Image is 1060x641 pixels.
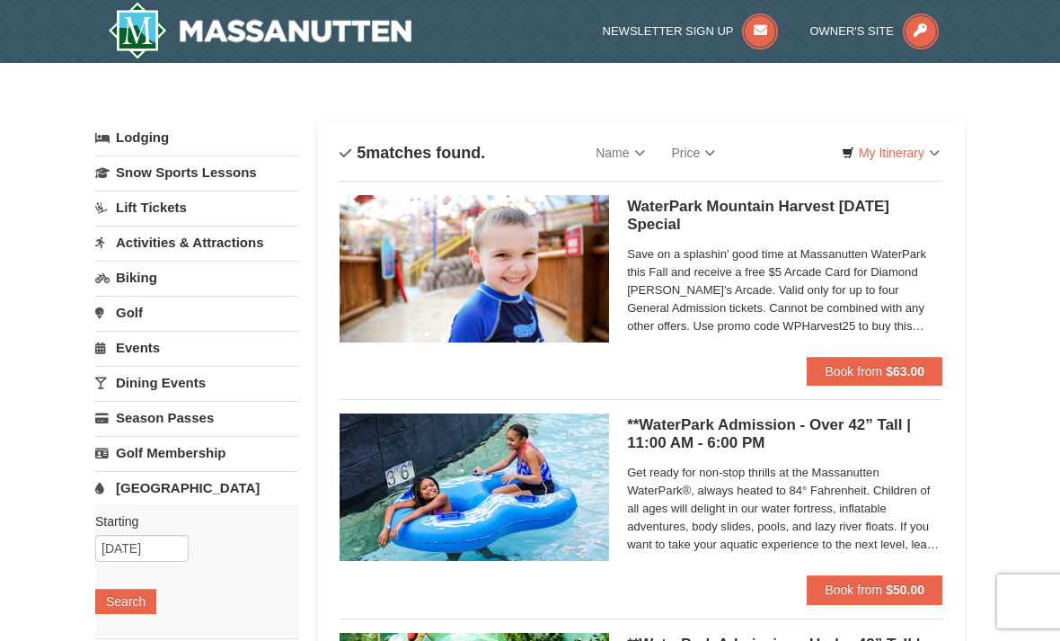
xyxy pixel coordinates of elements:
[95,589,156,614] button: Search
[627,464,942,554] span: Get ready for non-stop thrills at the Massanutten WaterPark®, always heated to 84° Fahrenheit. Ch...
[582,135,658,171] a: Name
[603,24,779,38] a: Newsletter Sign Up
[825,583,882,597] span: Book from
[825,364,882,378] span: Book from
[95,296,299,329] a: Golf
[807,575,942,604] button: Book from $50.00
[886,583,924,597] strong: $50.00
[95,436,299,469] a: Golf Membership
[886,364,924,378] strong: $63.00
[830,139,951,166] a: My Itinerary
[95,512,286,530] label: Starting
[95,121,299,154] a: Lodging
[807,357,942,386] button: Book from $63.00
[95,261,299,294] a: Biking
[108,2,411,59] a: Massanutten Resort
[340,195,609,343] img: 6619917-1412-d332ca3f.jpg
[627,416,942,452] h5: **WaterPark Admission - Over 42” Tall | 11:00 AM - 6:00 PM
[95,366,299,399] a: Dining Events
[95,156,299,189] a: Snow Sports Lessons
[95,226,299,259] a: Activities & Attractions
[95,191,299,224] a: Lift Tickets
[809,24,894,38] span: Owner's Site
[627,245,942,335] span: Save on a splashin' good time at Massanutten WaterPark this Fall and receive a free $5 Arcade Car...
[627,198,942,234] h5: WaterPark Mountain Harvest [DATE] Special
[658,135,729,171] a: Price
[809,24,939,38] a: Owner's Site
[603,24,734,38] span: Newsletter Sign Up
[95,331,299,364] a: Events
[95,401,299,434] a: Season Passes
[108,2,411,59] img: Massanutten Resort Logo
[95,471,299,504] a: [GEOGRAPHIC_DATA]
[340,414,609,561] img: 6619917-726-5d57f225.jpg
